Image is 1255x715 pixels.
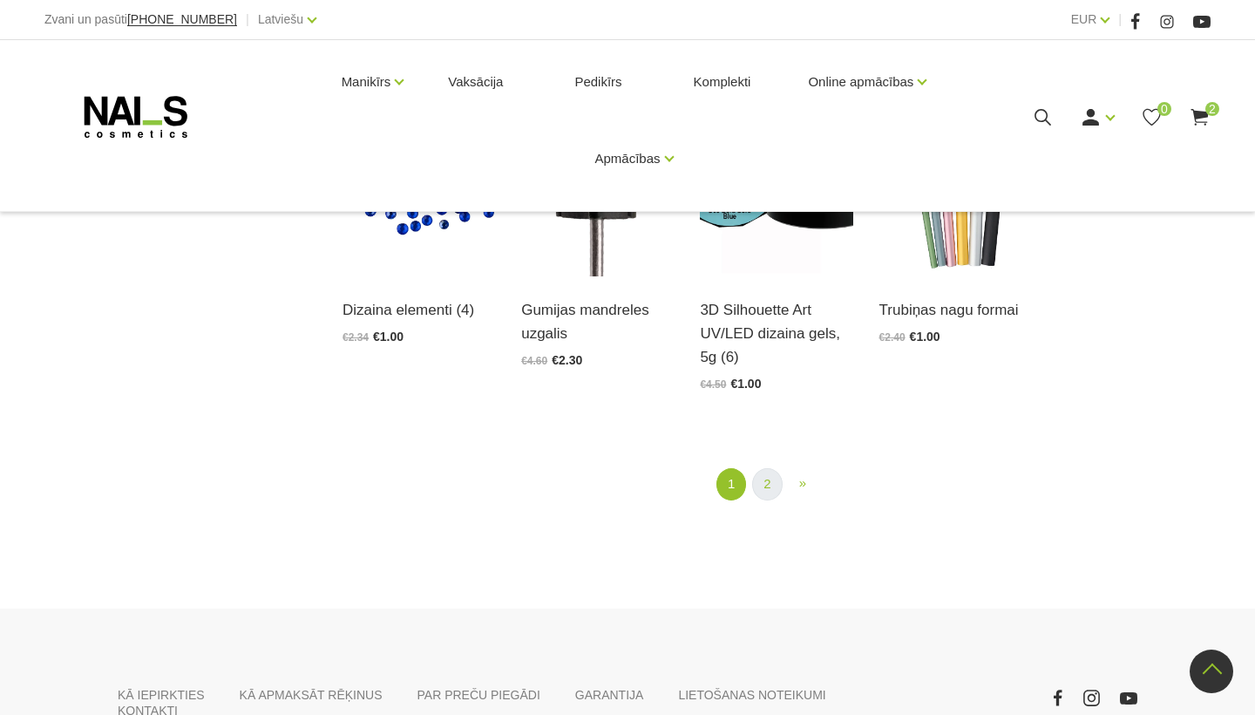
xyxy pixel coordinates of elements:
a: 0 [1141,106,1163,128]
a: Online apmācības [808,47,913,117]
a: GARANTIJA [575,687,644,703]
a: Trubiņas nagu formai [879,298,1032,322]
div: Zvani un pasūti [44,9,237,31]
a: 2 [1189,106,1211,128]
span: €4.50 [700,378,726,391]
span: 2 [1205,102,1219,116]
span: €1.00 [910,330,940,344]
a: Vaksācija [434,40,517,124]
a: PAR PREČU PIEGĀDI [417,687,540,703]
nav: catalog-product-list [343,468,1211,500]
a: Apmācības [594,124,660,194]
a: Latviešu [258,9,303,30]
span: €2.30 [552,353,582,367]
span: €2.40 [879,331,906,344]
a: KĀ IEPIRKTIES [118,687,205,703]
a: Pedikīrs [560,40,635,124]
a: Next [789,468,817,499]
a: LIETOŠANAS NOTEIKUMI [678,687,825,703]
a: EUR [1071,9,1097,30]
span: €2.34 [343,331,369,344]
a: Komplekti [680,40,765,124]
span: » [799,475,806,490]
a: Manikīrs [342,47,391,117]
span: €1.00 [730,377,761,391]
a: 1 [716,468,746,500]
span: [PHONE_NUMBER] [127,12,237,26]
span: €4.60 [521,355,547,367]
a: Gumijas mandreles uzgalis [521,298,674,345]
a: [PHONE_NUMBER] [127,13,237,26]
span: | [1118,9,1122,31]
span: | [246,9,249,31]
a: 3D Silhouette Art UV/LED dizaina gels, 5g (6) [700,298,852,370]
span: €1.00 [373,330,404,344]
a: Dizaina elementi (4) [343,298,495,322]
a: KĀ APMAKSĀT RĒĶINUS [240,687,383,703]
a: 2 [752,468,782,500]
span: 0 [1157,102,1171,116]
